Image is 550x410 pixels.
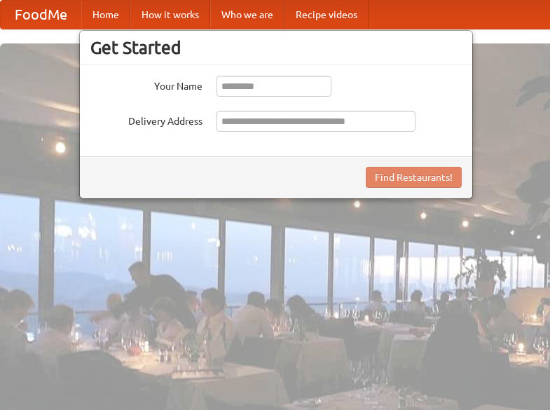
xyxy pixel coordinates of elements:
[210,1,284,29] a: Who we are
[90,37,462,58] h3: Get Started
[366,167,462,188] button: Find Restaurants!
[130,1,210,29] a: How it works
[1,1,81,29] a: FoodMe
[284,1,369,29] a: Recipe videos
[90,111,202,128] label: Delivery Address
[81,1,130,29] a: Home
[90,76,202,93] label: Your Name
